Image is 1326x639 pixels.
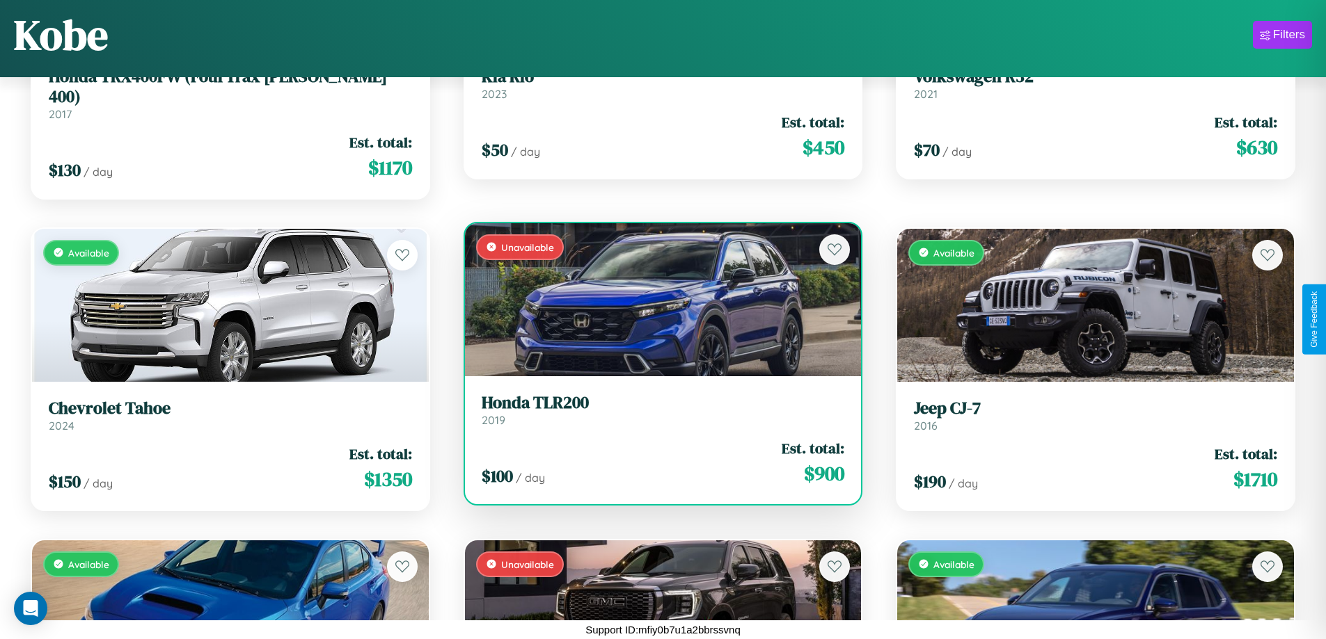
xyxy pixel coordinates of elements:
[14,6,108,63] h1: Kobe
[1309,291,1319,348] div: Give Feedback
[914,67,1277,87] h3: Volkswagen R32
[49,398,412,419] h3: Chevrolet Tahoe
[1215,112,1277,132] span: Est. total:
[68,558,109,570] span: Available
[84,476,113,490] span: / day
[482,67,845,87] h3: Kia Rio
[482,413,505,427] span: 2019
[914,398,1277,432] a: Jeep CJ-72016
[1273,28,1305,42] div: Filters
[482,464,513,487] span: $ 100
[349,132,412,152] span: Est. total:
[1215,444,1277,464] span: Est. total:
[49,419,74,432] span: 2024
[803,134,844,161] span: $ 450
[933,558,974,570] span: Available
[49,107,72,121] span: 2017
[49,67,412,107] h3: Honda TRX400FW (FourTrax [PERSON_NAME] 400)
[782,112,844,132] span: Est. total:
[516,471,545,485] span: / day
[914,398,1277,419] h3: Jeep CJ-7
[501,241,554,253] span: Unavailable
[914,67,1277,101] a: Volkswagen R322021
[482,138,508,161] span: $ 50
[1233,465,1277,493] span: $ 1710
[364,465,412,493] span: $ 1350
[49,67,412,121] a: Honda TRX400FW (FourTrax [PERSON_NAME] 400)2017
[68,247,109,259] span: Available
[349,444,412,464] span: Est. total:
[914,138,940,161] span: $ 70
[482,67,845,101] a: Kia Rio2023
[482,87,507,101] span: 2023
[914,470,946,493] span: $ 190
[914,87,938,101] span: 2021
[511,145,540,159] span: / day
[49,159,81,181] span: $ 130
[482,393,845,427] a: Honda TLR2002019
[914,419,938,432] span: 2016
[782,438,844,458] span: Est. total:
[49,470,81,493] span: $ 150
[14,592,47,625] div: Open Intercom Messenger
[368,154,412,181] span: $ 1170
[49,398,412,432] a: Chevrolet Tahoe2024
[804,460,844,487] span: $ 900
[942,145,972,159] span: / day
[482,393,845,413] h3: Honda TLR200
[1253,21,1312,49] button: Filters
[1236,134,1277,161] span: $ 630
[585,620,741,639] p: Support ID: mfiy0b7u1a2bbrssvnq
[501,558,554,570] span: Unavailable
[933,247,974,259] span: Available
[949,476,978,490] span: / day
[84,165,113,179] span: / day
